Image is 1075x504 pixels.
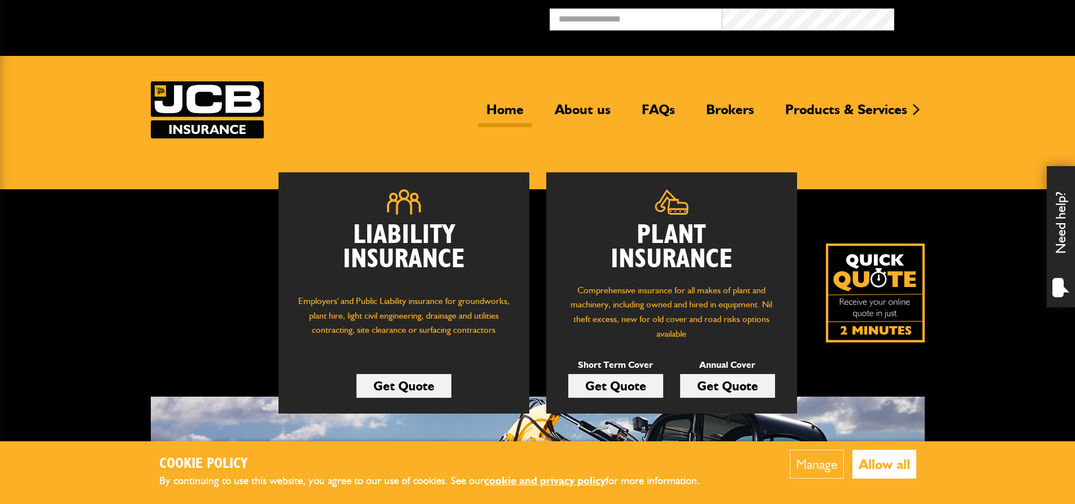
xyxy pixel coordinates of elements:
a: Get Quote [680,374,775,398]
p: By continuing to use this website, you agree to our use of cookies. See our for more information. [159,472,719,490]
h2: Liability Insurance [295,223,512,283]
a: Brokers [698,101,763,127]
button: Allow all [852,450,916,479]
p: Annual Cover [680,358,775,372]
a: Get your insurance quote isn just 2-minutes [826,244,925,342]
button: Broker Login [894,8,1067,26]
p: Short Term Cover [568,358,663,372]
h2: Cookie Policy [159,455,719,473]
img: Quick Quote [826,244,925,342]
a: Products & Services [777,101,916,127]
a: cookie and privacy policy [484,474,606,487]
a: JCB Insurance Services [151,81,264,138]
a: Get Quote [356,374,451,398]
a: FAQs [633,101,684,127]
button: Manage [790,450,844,479]
a: Home [478,101,532,127]
h2: Plant Insurance [563,223,780,272]
a: Get Quote [568,374,663,398]
div: Need help? [1047,166,1075,307]
p: Employers' and Public Liability insurance for groundworks, plant hire, light civil engineering, d... [295,294,512,348]
a: About us [546,101,619,127]
p: Comprehensive insurance for all makes of plant and machinery, including owned and hired in equipm... [563,283,780,341]
img: JCB Insurance Services logo [151,81,264,138]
